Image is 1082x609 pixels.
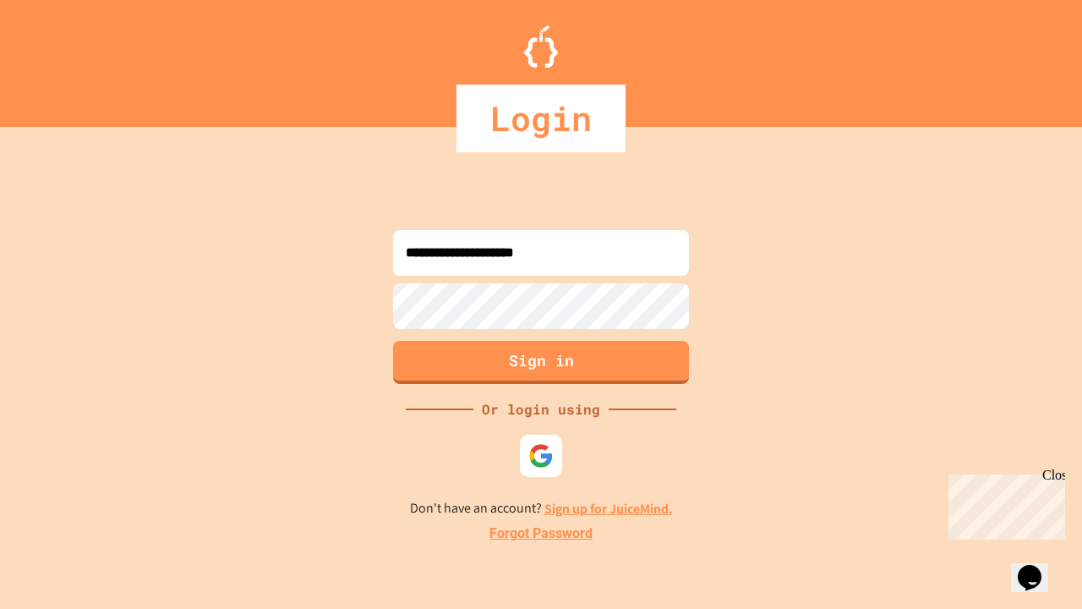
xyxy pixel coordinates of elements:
div: Or login using [473,399,609,420]
a: Sign up for JuiceMind. [544,500,673,518]
button: Sign in [393,341,689,384]
div: Chat with us now!Close [7,7,117,107]
a: Forgot Password [489,524,593,544]
p: Don't have an account? [410,498,673,519]
img: Logo.svg [524,25,558,68]
div: Login [456,85,626,152]
iframe: chat widget [942,468,1065,540]
img: google-icon.svg [528,443,554,469]
iframe: chat widget [1011,541,1065,592]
